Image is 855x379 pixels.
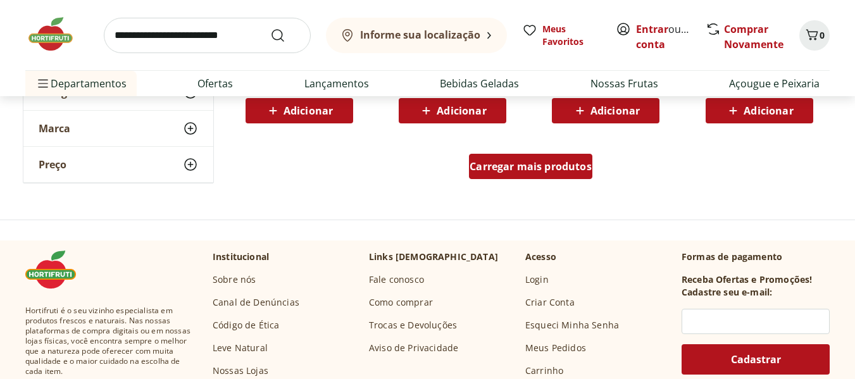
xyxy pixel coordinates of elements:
a: Código de Ética [213,319,279,332]
button: Preço [23,147,213,182]
a: Leve Natural [213,342,268,354]
h3: Cadastre seu e-mail: [682,286,772,299]
button: Cadastrar [682,344,830,375]
span: Marca [39,122,70,135]
h3: Receba Ofertas e Promoções! [682,273,812,286]
a: Açougue e Peixaria [729,76,820,91]
span: Meus Favoritos [542,23,601,48]
a: Criar Conta [525,296,575,309]
a: Comprar Novamente [724,22,783,51]
a: Lançamentos [304,76,369,91]
a: Entrar [636,22,668,36]
a: Fale conosco [369,273,424,286]
span: Adicionar [744,106,793,116]
input: search [104,18,311,53]
a: Ofertas [197,76,233,91]
a: Meus Pedidos [525,342,586,354]
img: Hortifruti [25,15,89,53]
a: Como comprar [369,296,433,309]
a: Carrinho [525,364,563,377]
p: Institucional [213,251,269,263]
span: Carregar mais produtos [470,161,592,171]
button: Carrinho [799,20,830,51]
button: Submit Search [270,28,301,43]
span: ou [636,22,692,52]
button: Adicionar [706,98,813,123]
span: Preço [39,158,66,171]
button: Adicionar [399,98,506,123]
a: Aviso de Privacidade [369,342,458,354]
p: Links [DEMOGRAPHIC_DATA] [369,251,498,263]
p: Formas de pagamento [682,251,830,263]
span: Cadastrar [731,354,781,364]
span: Adicionar [284,106,333,116]
a: Bebidas Geladas [440,76,519,91]
a: Sobre nós [213,273,256,286]
img: Hortifruti [25,251,89,289]
a: Trocas e Devoluções [369,319,457,332]
a: Criar conta [636,22,706,51]
a: Esqueci Minha Senha [525,319,619,332]
a: Canal de Denúncias [213,296,299,309]
button: Informe sua localização [326,18,507,53]
span: 0 [820,29,825,41]
p: Acesso [525,251,556,263]
span: Departamentos [35,68,127,99]
button: Menu [35,68,51,99]
span: Adicionar [590,106,640,116]
span: Adicionar [437,106,486,116]
button: Adicionar [246,98,353,123]
a: Carregar mais produtos [469,154,592,184]
span: Hortifruti é o seu vizinho especialista em produtos frescos e naturais. Nas nossas plataformas de... [25,306,192,376]
button: Adicionar [552,98,659,123]
b: Informe sua localização [360,28,480,42]
a: Nossas Lojas [213,364,268,377]
a: Meus Favoritos [522,23,601,48]
a: Login [525,273,549,286]
a: Nossas Frutas [590,76,658,91]
button: Marca [23,111,213,146]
